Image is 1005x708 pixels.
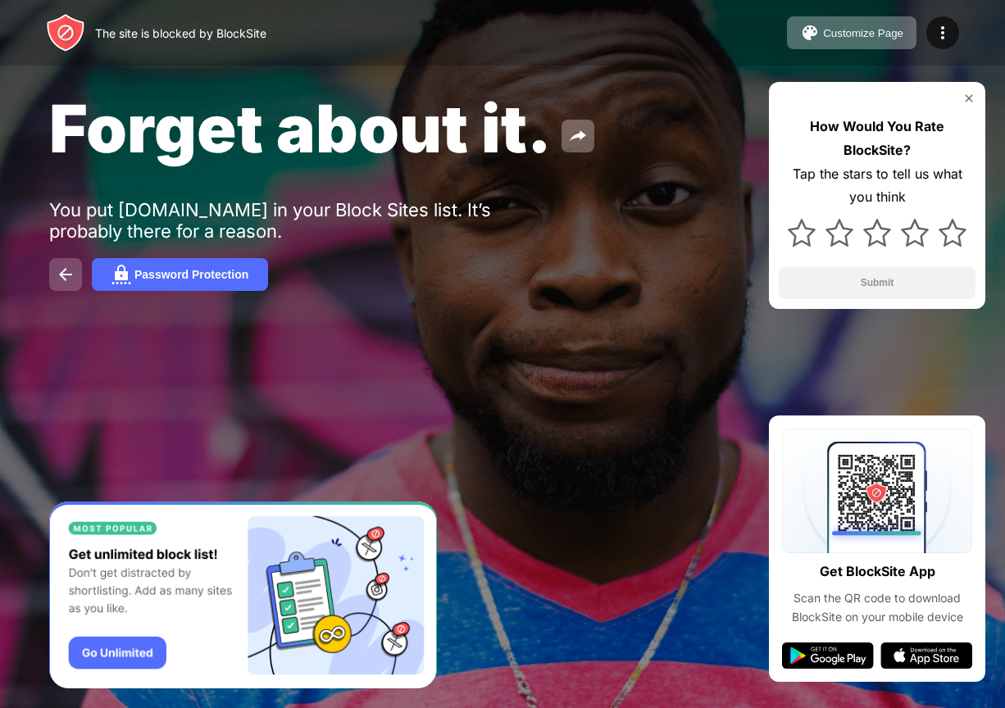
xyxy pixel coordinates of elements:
div: Scan the QR code to download BlockSite on your mobile device [782,589,972,626]
span: Forget about it. [49,88,552,168]
img: star.svg [825,219,853,247]
button: Submit [779,266,975,299]
div: How Would You Rate BlockSite? [779,115,975,162]
div: Customize Page [823,27,903,39]
img: star.svg [863,219,891,247]
img: back.svg [56,265,75,284]
button: Customize Page [787,16,916,49]
img: app-store.svg [880,642,972,669]
img: google-play.svg [782,642,874,669]
div: Password Protection [134,268,248,281]
img: star.svg [901,219,929,247]
img: star.svg [939,219,966,247]
div: Get BlockSite App [820,560,935,583]
img: pallet.svg [800,23,820,43]
div: The site is blocked by BlockSite [95,26,266,40]
div: You put [DOMAIN_NAME] in your Block Sites list. It’s probably there for a reason. [49,199,556,242]
img: menu-icon.svg [933,23,953,43]
img: share.svg [568,126,588,146]
img: header-logo.svg [46,13,85,52]
img: star.svg [788,219,816,247]
img: rate-us-close.svg [962,92,975,105]
img: password.svg [111,265,131,284]
button: Password Protection [92,258,268,291]
iframe: Banner [49,501,437,689]
img: qrcode.svg [782,429,972,553]
div: Tap the stars to tell us what you think [779,162,975,210]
